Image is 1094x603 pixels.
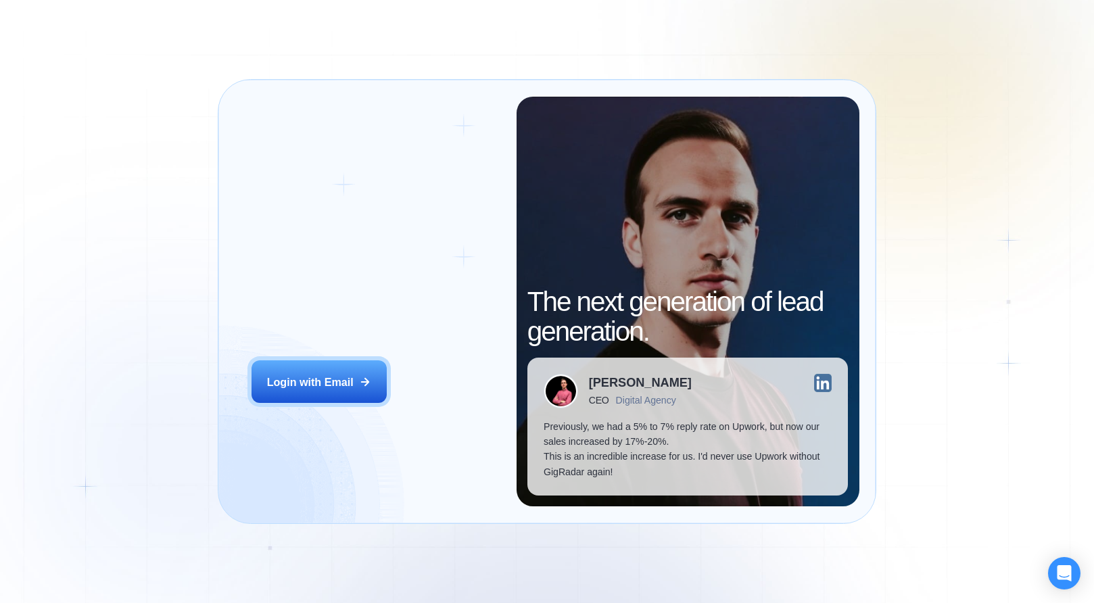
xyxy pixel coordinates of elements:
div: [PERSON_NAME] [589,377,692,389]
h2: The next generation of lead generation. [527,287,849,347]
button: Login with Email [252,360,387,403]
div: CEO [589,395,609,406]
div: Open Intercom Messenger [1048,557,1080,589]
div: Digital Agency [616,395,676,406]
div: Login with Email [267,375,354,389]
p: Previously, we had a 5% to 7% reply rate on Upwork, but now our sales increased by 17%-20%. This ... [544,419,832,479]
